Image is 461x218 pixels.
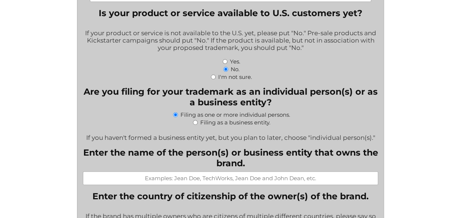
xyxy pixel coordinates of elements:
label: Enter the name of the person(s) or business entity that owns the brand. [83,147,378,168]
label: Filing as a business entity. [200,119,270,126]
legend: Enter the country of citizenship of the owner(s) of the brand. [92,191,369,201]
label: Yes. [230,58,240,65]
div: If you haven't formed a business entity yet, but you plan to later, choose "individual person(s)." [83,129,378,141]
label: Filing as one or more individual persons. [180,111,290,118]
div: If your product or service is not available to the U.S. yet, please put "No." Pre-sale products a... [83,25,378,57]
label: I'm not sure. [218,73,252,80]
input: Examples: Jean Doe, TechWorks, Jean Doe and John Dean, etc. [83,171,378,185]
legend: Is your product or service available to U.S. customers yet? [99,8,362,18]
legend: Are you filing for your trademark as an individual person(s) or as a business entity? [83,86,378,108]
label: No. [231,66,239,73]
